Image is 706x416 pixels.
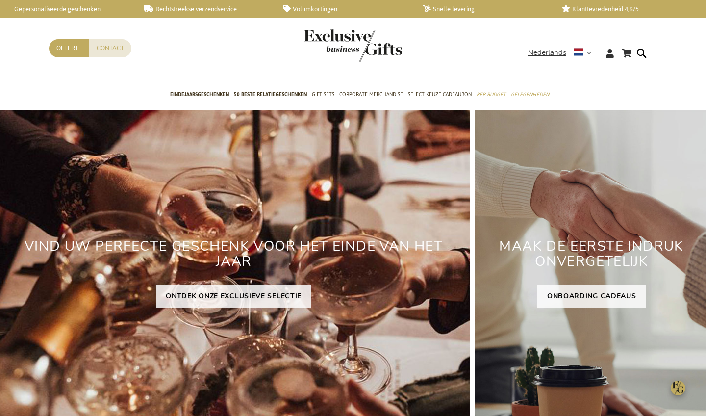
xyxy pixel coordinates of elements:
[234,89,307,100] span: 50 beste relatiegeschenken
[89,39,131,57] a: Contact
[537,285,646,308] a: ONBOARDING CADEAUS
[477,89,506,100] span: Per Budget
[49,39,89,57] a: Offerte
[408,89,472,100] span: Select Keuze Cadeaubon
[304,29,402,62] img: Exclusive Business gifts logo
[562,5,685,13] a: Klanttevredenheid 4,6/5
[312,89,334,100] span: Gift Sets
[283,5,407,13] a: Volumkortingen
[304,29,353,62] a: store logo
[423,5,546,13] a: Snelle levering
[156,285,311,308] a: ONTDEK ONZE EXCLUSIEVE SELECTIE
[528,47,598,58] div: Nederlands
[339,89,403,100] span: Corporate Merchandise
[5,5,128,13] a: Gepersonaliseerde geschenken
[511,89,549,100] span: Gelegenheden
[528,47,566,58] span: Nederlands
[170,89,229,100] span: Eindejaarsgeschenken
[144,5,268,13] a: Rechtstreekse verzendservice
